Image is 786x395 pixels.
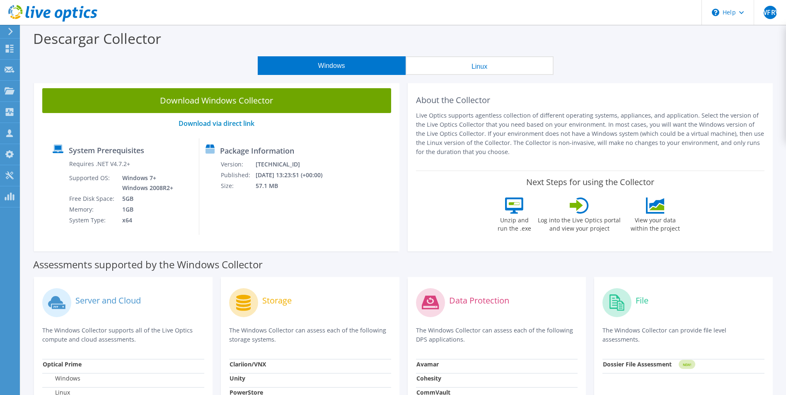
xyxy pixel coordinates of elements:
[69,173,116,193] td: Supported OS:
[116,173,175,193] td: Windows 7+ Windows 2008R2+
[42,326,204,344] p: The Windows Collector supports all of the Live Optics compute and cloud assessments.
[255,159,333,170] td: [TECHNICAL_ID]
[258,56,406,75] button: Windows
[255,170,333,181] td: [DATE] 13:23:51 (+00:00)
[220,147,294,155] label: Package Information
[42,88,391,113] a: Download Windows Collector
[495,214,533,233] label: Unzip and run the .exe
[116,204,175,215] td: 1GB
[220,159,255,170] td: Version:
[449,296,509,305] label: Data Protection
[602,326,764,344] p: The Windows Collector can provide file level assessments.
[406,56,554,75] button: Linux
[625,214,685,233] label: View your data within the project
[69,204,116,215] td: Memory:
[230,360,266,368] strong: Clariion/VNX
[712,9,719,16] svg: \n
[416,95,765,105] h2: About the Collector
[603,360,672,368] strong: Dossier File Assessment
[33,29,161,48] label: Descargar Collector
[764,6,777,19] span: WFRV
[69,146,144,154] label: System Prerequisites
[416,360,439,368] strong: Avamar
[416,111,765,157] p: Live Optics supports agentless collection of different operating systems, appliances, and applica...
[230,374,245,382] strong: Unity
[683,362,691,367] tspan: NEW!
[69,193,116,204] td: Free Disk Space:
[229,326,391,344] p: The Windows Collector can assess each of the following storage systems.
[526,177,654,187] label: Next Steps for using the Collector
[69,160,130,168] label: Requires .NET V4.7.2+
[43,360,82,368] strong: Optical Prime
[416,374,441,382] strong: Cohesity
[116,193,175,204] td: 5GB
[636,296,648,305] label: File
[537,214,621,233] label: Log into the Live Optics portal and view your project
[262,296,292,305] label: Storage
[416,326,578,344] p: The Windows Collector can assess each of the following DPS applications.
[220,181,255,191] td: Size:
[179,119,254,128] a: Download via direct link
[33,260,263,269] label: Assessments supported by the Windows Collector
[43,374,80,383] label: Windows
[255,181,333,191] td: 57.1 MB
[75,296,141,305] label: Server and Cloud
[220,170,255,181] td: Published:
[116,215,175,226] td: x64
[69,215,116,226] td: System Type:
